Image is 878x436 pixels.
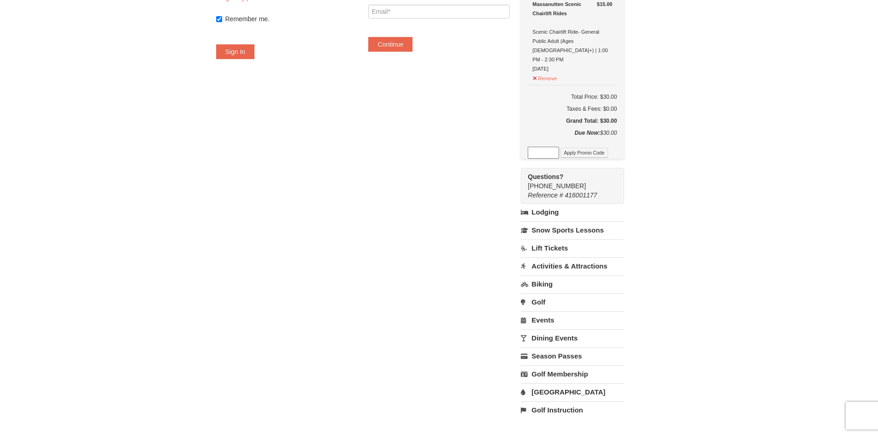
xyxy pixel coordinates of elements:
[528,172,607,190] span: [PHONE_NUMBER]
[521,221,624,239] a: Snow Sports Lessons
[216,44,255,59] button: Sign In
[521,275,624,293] a: Biking
[528,191,563,199] span: Reference #
[521,293,624,311] a: Golf
[368,37,412,52] button: Continue
[521,365,624,382] a: Golf Membership
[565,191,597,199] span: 416001177
[368,5,509,18] input: Email*
[521,329,624,346] a: Dining Events
[225,14,357,24] label: Remember me.
[528,116,617,125] h5: Grand Total: $30.00
[528,92,617,102] h6: Total Price: $30.00
[521,383,624,400] a: [GEOGRAPHIC_DATA]
[560,148,607,158] button: Apply Promo Code
[521,311,624,328] a: Events
[521,239,624,257] a: Lift Tickets
[521,204,624,221] a: Lodging
[521,401,624,418] a: Golf Instruction
[528,128,617,147] div: $30.00
[521,347,624,364] a: Season Passes
[532,72,557,83] button: Remove
[521,257,624,275] a: Activities & Attractions
[528,173,563,180] strong: Questions?
[528,104,617,113] div: Taxes & Fees: $0.00
[575,130,600,136] strong: Due Now:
